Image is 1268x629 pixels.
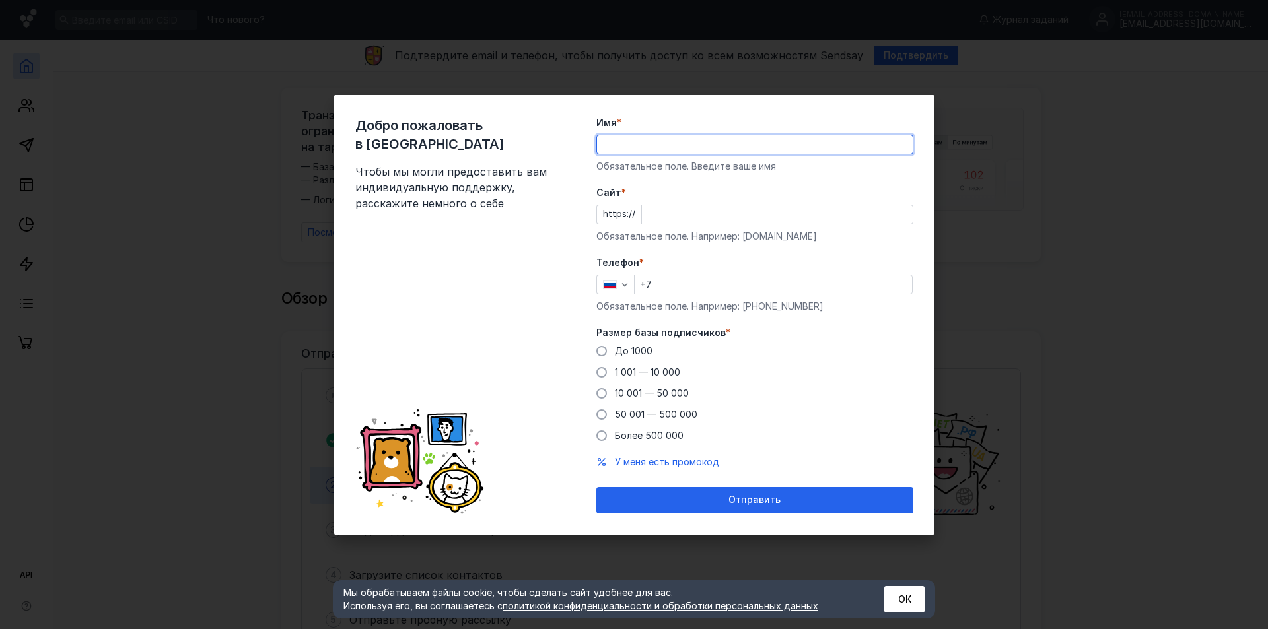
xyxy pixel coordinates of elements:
[596,300,913,313] div: Обязательное поле. Например: [PHONE_NUMBER]
[615,345,652,356] span: До 1000
[728,494,781,506] span: Отправить
[596,116,617,129] span: Имя
[596,326,726,339] span: Размер базы подписчиков
[884,586,925,612] button: ОК
[615,456,719,467] span: У меня есть промокод
[343,586,852,612] div: Мы обрабатываем файлы cookie, чтобы сделать сайт удобнее для вас. Используя его, вы соглашаетесь c
[615,430,684,441] span: Более 500 000
[596,160,913,173] div: Обязательное поле. Введите ваше имя
[615,455,719,469] button: У меня есть промокод
[355,116,553,153] span: Добро пожаловать в [GEOGRAPHIC_DATA]
[596,256,639,269] span: Телефон
[596,230,913,243] div: Обязательное поле. Например: [DOMAIN_NAME]
[615,366,680,378] span: 1 001 — 10 000
[615,387,689,399] span: 10 001 — 50 000
[355,164,553,211] span: Чтобы мы могли предоставить вам индивидуальную поддержку, расскажите немного о себе
[596,186,621,199] span: Cайт
[615,409,697,420] span: 50 001 — 500 000
[503,600,818,611] a: политикой конфиденциальности и обработки персональных данных
[596,487,913,513] button: Отправить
